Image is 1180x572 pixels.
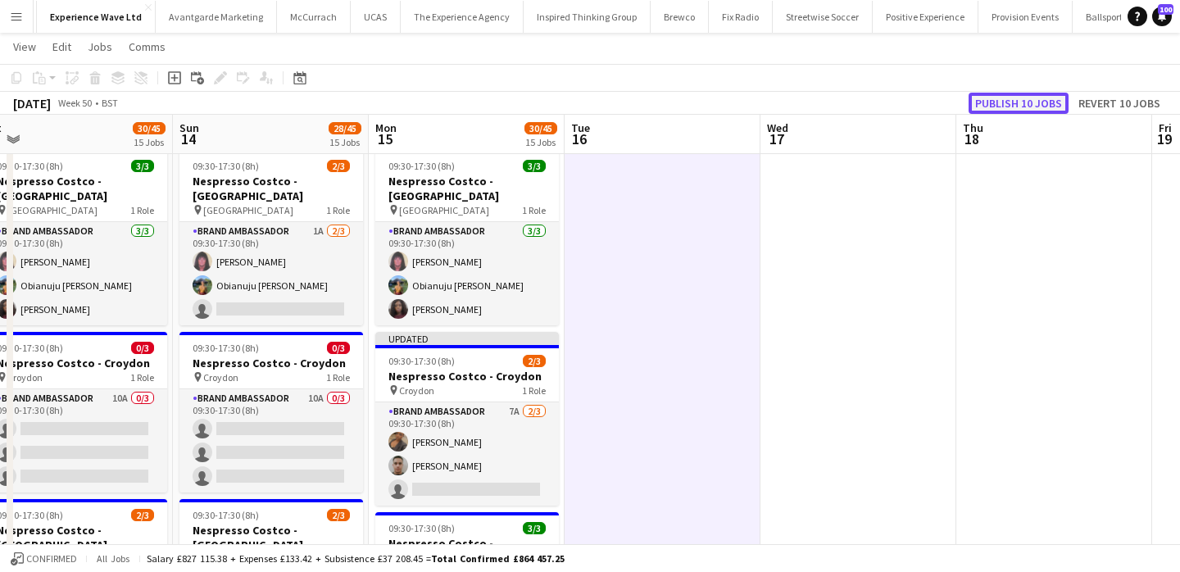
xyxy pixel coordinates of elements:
[1073,1,1141,33] button: Ballsportz
[329,122,361,134] span: 28/45
[179,120,199,135] span: Sun
[130,371,154,384] span: 1 Role
[963,120,983,135] span: Thu
[122,36,172,57] a: Comms
[179,332,363,493] app-job-card: 09:30-17:30 (8h)0/3Nespresso Costco - Croydon Croydon1 RoleBrand Ambassador10A0/309:30-17:30 (8h)
[193,160,259,172] span: 09:30-17:30 (8h)
[156,1,277,33] button: Avantgarde Marketing
[431,552,565,565] span: Total Confirmed £864 457.25
[375,120,397,135] span: Mon
[102,97,118,109] div: BST
[388,160,455,172] span: 09:30-17:30 (8h)
[37,1,156,33] button: Experience Wave Ltd
[375,536,559,565] h3: Nespresso Costco - [GEOGRAPHIC_DATA]
[375,222,559,325] app-card-role: Brand Ambassador3/309:30-17:30 (8h)[PERSON_NAME]Obianuju [PERSON_NAME][PERSON_NAME]
[569,129,590,148] span: 16
[399,384,434,397] span: Croydon
[375,150,559,325] app-job-card: 09:30-17:30 (8h)3/3Nespresso Costco - [GEOGRAPHIC_DATA] [GEOGRAPHIC_DATA]1 RoleBrand Ambassador3/...
[773,1,873,33] button: Streetwise Soccer
[1158,4,1173,15] span: 100
[522,384,546,397] span: 1 Role
[388,522,455,534] span: 09:30-17:30 (8h)
[13,39,36,54] span: View
[388,355,455,367] span: 09:30-17:30 (8h)
[375,332,559,345] div: Updated
[179,174,363,203] h3: Nespresso Costco - [GEOGRAPHIC_DATA]
[131,509,154,521] span: 2/3
[193,342,259,354] span: 09:30-17:30 (8h)
[401,1,524,33] button: The Experience Agency
[7,36,43,57] a: View
[130,204,154,216] span: 1 Role
[93,552,133,565] span: All jobs
[1072,93,1167,114] button: Revert 10 jobs
[179,222,363,325] app-card-role: Brand Ambassador1A2/309:30-17:30 (8h)[PERSON_NAME]Obianuju [PERSON_NAME]
[523,355,546,367] span: 2/3
[193,509,259,521] span: 09:30-17:30 (8h)
[46,36,78,57] a: Edit
[523,522,546,534] span: 3/3
[88,39,112,54] span: Jobs
[767,120,788,135] span: Wed
[571,120,590,135] span: Tue
[873,1,978,33] button: Positive Experience
[765,129,788,148] span: 17
[8,550,79,568] button: Confirmed
[277,1,351,33] button: McCurrach
[375,369,559,384] h3: Nespresso Costco - Croydon
[329,136,361,148] div: 15 Jobs
[1156,129,1172,148] span: 19
[651,1,709,33] button: Brewco
[133,122,166,134] span: 30/45
[375,174,559,203] h3: Nespresso Costco - [GEOGRAPHIC_DATA]
[1152,7,1172,26] a: 100
[399,204,489,216] span: [GEOGRAPHIC_DATA]
[54,97,95,109] span: Week 50
[524,1,651,33] button: Inspired Thinking Group
[523,160,546,172] span: 3/3
[960,129,983,148] span: 18
[179,389,363,493] app-card-role: Brand Ambassador10A0/309:30-17:30 (8h)
[327,342,350,354] span: 0/3
[13,95,51,111] div: [DATE]
[203,204,293,216] span: [GEOGRAPHIC_DATA]
[326,204,350,216] span: 1 Role
[969,93,1069,114] button: Publish 10 jobs
[7,204,98,216] span: [GEOGRAPHIC_DATA]
[131,160,154,172] span: 3/3
[52,39,71,54] span: Edit
[203,371,238,384] span: Croydon
[375,402,559,506] app-card-role: Brand Ambassador7A2/309:30-17:30 (8h)[PERSON_NAME][PERSON_NAME]
[1159,120,1172,135] span: Fri
[327,160,350,172] span: 2/3
[709,1,773,33] button: Fix Radio
[179,523,363,552] h3: Nespresso Costco - [GEOGRAPHIC_DATA]
[179,150,363,325] app-job-card: 09:30-17:30 (8h)2/3Nespresso Costco - [GEOGRAPHIC_DATA] [GEOGRAPHIC_DATA]1 RoleBrand Ambassador1A...
[375,332,559,506] app-job-card: Updated09:30-17:30 (8h)2/3Nespresso Costco - Croydon Croydon1 RoleBrand Ambassador7A2/309:30-17:3...
[81,36,119,57] a: Jobs
[327,509,350,521] span: 2/3
[522,204,546,216] span: 1 Role
[373,129,397,148] span: 15
[326,371,350,384] span: 1 Role
[524,122,557,134] span: 30/45
[525,136,556,148] div: 15 Jobs
[134,136,165,148] div: 15 Jobs
[179,356,363,370] h3: Nespresso Costco - Croydon
[129,39,166,54] span: Comms
[7,371,43,384] span: Croydon
[978,1,1073,33] button: Provision Events
[147,552,565,565] div: Salary £827 115.38 + Expenses £133.42 + Subsistence £37 208.45 =
[26,553,77,565] span: Confirmed
[177,129,199,148] span: 14
[131,342,154,354] span: 0/3
[351,1,401,33] button: UCAS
